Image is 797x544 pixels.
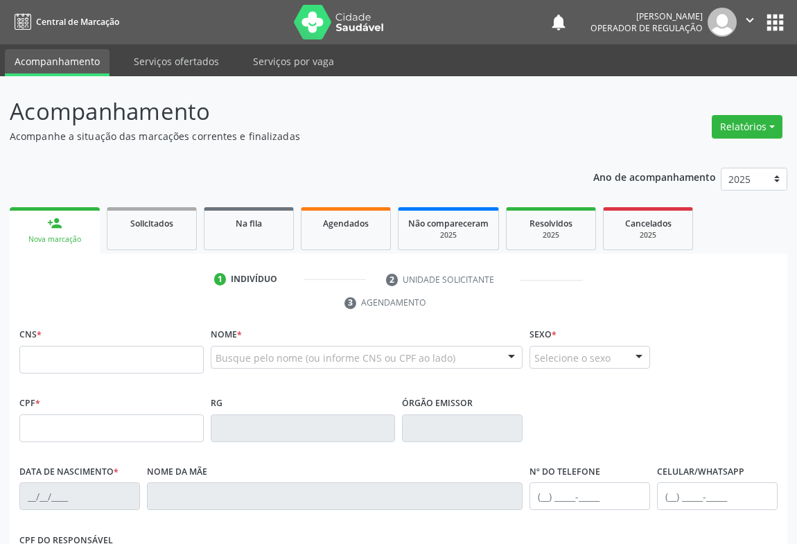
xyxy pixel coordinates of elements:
div: Nova marcação [19,234,90,245]
label: RG [211,393,222,414]
a: Serviços por vaga [243,49,344,73]
p: Acompanhe a situação das marcações correntes e finalizadas [10,129,554,143]
div: 2025 [408,230,489,240]
p: Acompanhamento [10,94,554,129]
i:  [742,12,757,28]
div: Indivíduo [231,273,277,286]
label: Nº do Telefone [529,462,600,483]
input: (__) _____-_____ [657,482,778,510]
div: person_add [47,216,62,231]
span: Cancelados [625,218,672,229]
span: Solicitados [130,218,173,229]
a: Acompanhamento [5,49,110,76]
button:  [737,8,763,37]
label: Nome [211,324,242,346]
span: Na fila [236,218,262,229]
label: Nome da mãe [147,462,207,483]
label: CNS [19,324,42,346]
input: __/__/____ [19,482,140,510]
label: CPF [19,393,40,414]
div: [PERSON_NAME] [590,10,703,22]
div: 2025 [516,230,586,240]
button: Relatórios [712,115,782,139]
label: Sexo [529,324,557,346]
label: Data de nascimento [19,462,119,483]
span: Resolvidos [529,218,572,229]
label: Órgão emissor [402,393,473,414]
div: 1 [214,273,227,286]
div: 2025 [613,230,683,240]
span: Central de Marcação [36,16,119,28]
span: Não compareceram [408,218,489,229]
a: Central de Marcação [10,10,119,33]
p: Ano de acompanhamento [593,168,716,185]
span: Busque pelo nome (ou informe CNS ou CPF ao lado) [216,351,455,365]
img: img [708,8,737,37]
span: Selecione o sexo [534,351,611,365]
span: Agendados [323,218,369,229]
button: apps [763,10,787,35]
span: Operador de regulação [590,22,703,34]
input: (__) _____-_____ [529,482,650,510]
button: notifications [549,12,568,32]
a: Serviços ofertados [124,49,229,73]
label: Celular/WhatsApp [657,462,744,483]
